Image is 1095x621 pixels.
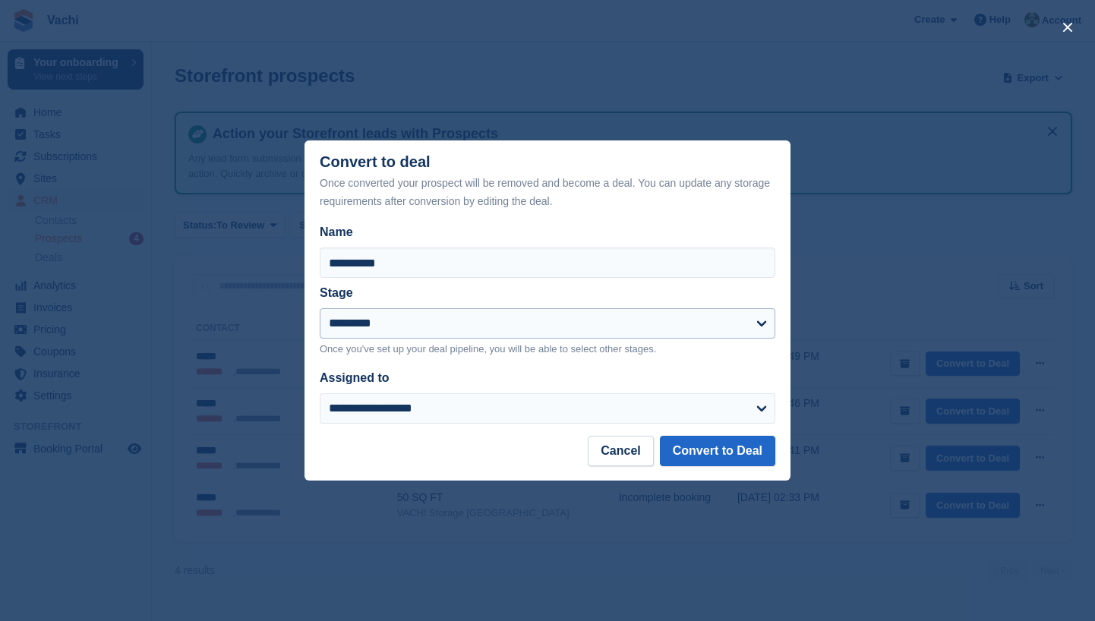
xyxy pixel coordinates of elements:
label: Stage [320,286,353,299]
button: Convert to Deal [660,436,775,466]
button: close [1056,15,1080,39]
p: Once you've set up your deal pipeline, you will be able to select other stages. [320,342,775,357]
label: Assigned to [320,371,390,384]
div: Once converted your prospect will be removed and become a deal. You can update any storage requir... [320,174,775,210]
button: Cancel [588,436,653,466]
label: Name [320,223,775,241]
div: Convert to deal [320,153,775,210]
